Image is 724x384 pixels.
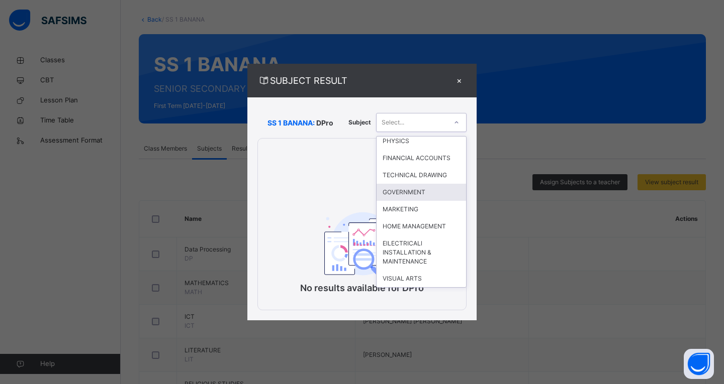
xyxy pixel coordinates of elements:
div: HOME MANAGEMENT [377,218,466,235]
div: FINANCIAL ACCOUNTS [377,150,466,167]
div: PHYSICS [377,133,466,150]
p: No results available for DPro [261,281,463,295]
button: Open asap [684,349,714,379]
div: TECHNICAL DRAWING [377,167,466,184]
div: Select... [382,113,404,132]
span: SUBJECT RESULT [257,74,451,87]
div: MARKETING [377,201,466,218]
span: Subject [348,118,371,127]
div: VISUAL ARTS [377,270,466,287]
img: classEmptyState.7d4ec5dc6d57f4e1adfd249b62c1c528.svg [324,210,400,277]
span: DPro [316,117,333,128]
div: GOVERNMENT [377,184,466,201]
div: × [451,74,467,87]
div: ElLECTRICALl INSTALLATION & MAINTENANCE [377,235,466,270]
div: No results available for DPro [261,183,463,310]
span: SS 1 BANANA: [267,117,315,128]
